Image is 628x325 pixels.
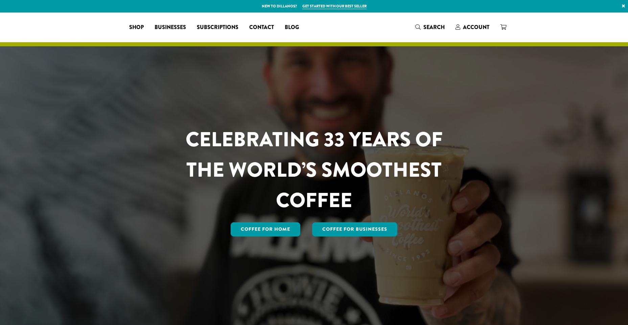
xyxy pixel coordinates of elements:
span: Shop [129,23,144,32]
span: Blog [285,23,299,32]
a: Search [410,22,450,33]
span: Search [423,23,445,31]
h1: CELEBRATING 33 YEARS OF THE WORLD’S SMOOTHEST COFFEE [166,124,463,216]
a: Shop [124,22,149,33]
span: Subscriptions [197,23,238,32]
span: Contact [249,23,274,32]
span: Account [463,23,489,31]
a: Coffee For Businesses [312,222,397,236]
span: Businesses [155,23,186,32]
a: Get started with our best seller [302,3,367,9]
a: Coffee for Home [231,222,300,236]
